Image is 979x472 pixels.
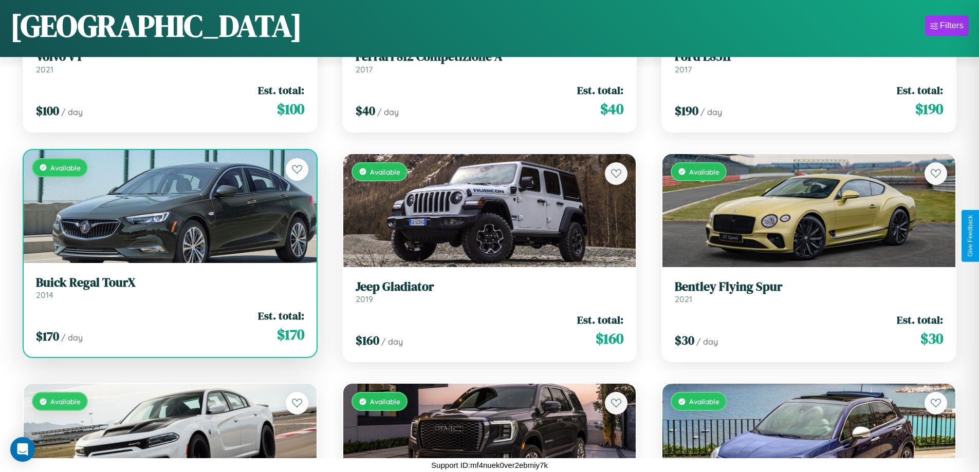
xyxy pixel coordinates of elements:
a: Buick Regal TourX2014 [36,275,304,300]
span: Available [370,397,400,406]
span: Est. total: [577,312,623,327]
a: Volvo VT2021 [36,49,304,74]
h3: Buick Regal TourX [36,275,304,290]
span: $ 40 [356,102,375,119]
span: / day [696,336,718,347]
span: $ 30 [675,332,694,349]
a: Ford L85112017 [675,49,943,74]
span: / day [700,107,722,117]
span: Available [689,397,719,406]
span: Available [50,397,81,406]
h3: Volvo VT [36,49,304,64]
h3: Jeep Gladiator [356,279,624,294]
span: / day [61,332,83,343]
span: 2019 [356,294,373,304]
span: / day [381,336,403,347]
p: Support ID: mf4nuek0ver2ebmiy7k [431,458,548,472]
div: Give Feedback [967,215,974,257]
span: $ 30 [920,328,943,349]
a: Ferrari 812 Competizione A2017 [356,49,624,74]
div: Open Intercom Messenger [10,437,35,462]
span: / day [377,107,399,117]
h3: Ford L8511 [675,49,943,64]
span: 2014 [36,290,53,300]
span: 2021 [675,294,692,304]
span: Est. total: [577,83,623,98]
span: Est. total: [897,83,943,98]
span: $ 160 [356,332,379,349]
span: Est. total: [258,83,304,98]
span: Available [370,167,400,176]
span: 2017 [356,64,373,74]
span: $ 190 [675,102,698,119]
span: $ 40 [600,99,623,119]
span: $ 190 [915,99,943,119]
h3: Bentley Flying Spur [675,279,943,294]
span: Available [50,163,81,172]
span: / day [61,107,83,117]
button: Filters [925,15,969,36]
h3: Ferrari 812 Competizione A [356,49,624,64]
h1: [GEOGRAPHIC_DATA] [10,5,302,47]
span: $ 170 [277,324,304,345]
span: Available [689,167,719,176]
a: Bentley Flying Spur2021 [675,279,943,305]
span: $ 100 [277,99,304,119]
span: 2021 [36,64,53,74]
span: $ 170 [36,328,59,345]
span: 2017 [675,64,692,74]
span: Est. total: [258,308,304,323]
span: $ 100 [36,102,59,119]
span: Est. total: [897,312,943,327]
div: Filters [940,21,964,31]
span: $ 160 [596,328,623,349]
a: Jeep Gladiator2019 [356,279,624,305]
